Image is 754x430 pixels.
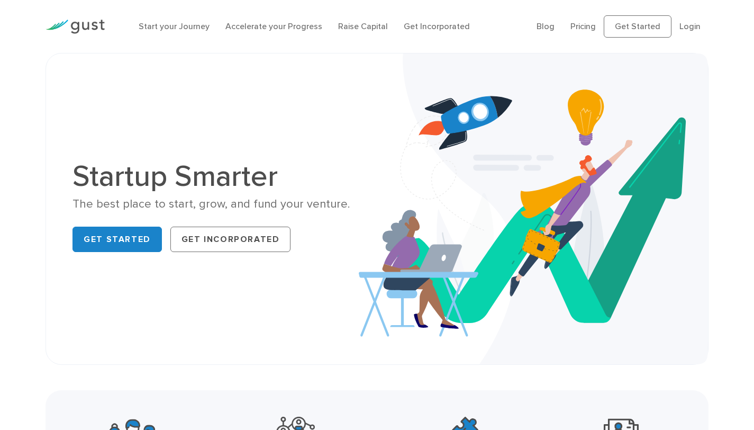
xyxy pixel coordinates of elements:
[72,196,369,212] div: The best place to start, grow, and fund your venture.
[139,21,210,31] a: Start your Journey
[570,21,596,31] a: Pricing
[170,227,291,252] a: Get Incorporated
[537,21,555,31] a: Blog
[359,53,708,364] img: Startup Smarter Hero
[404,21,470,31] a: Get Incorporated
[46,20,105,34] img: Gust Logo
[225,21,322,31] a: Accelerate your Progress
[72,227,162,252] a: Get Started
[72,162,369,191] h1: Startup Smarter
[338,21,388,31] a: Raise Capital
[604,15,671,38] a: Get Started
[679,21,701,31] a: Login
